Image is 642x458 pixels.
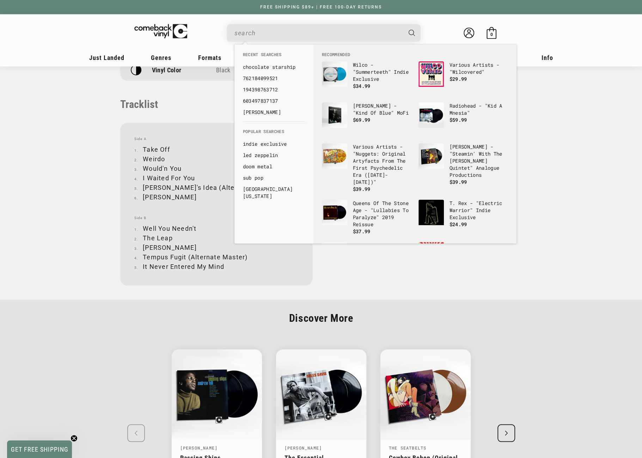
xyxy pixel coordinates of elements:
li: default_suggestions: indie exclusive [239,138,308,150]
a: sub pop [243,174,305,181]
span: $39.99 [353,186,371,192]
div: Popular Searches [234,121,313,205]
span: Info [542,54,553,61]
p: Radiohead - "Kid A Mnesia" [450,102,508,116]
span: Formats [198,54,221,61]
li: [PERSON_NAME]'s Idea (Alternate Master) [134,183,298,192]
div: Recommended [313,44,516,243]
li: default_suggestions: sub pop [239,172,308,183]
li: default_suggestions: led zeppelin [239,150,308,161]
p: [PERSON_NAME] - "Steamin' With The [PERSON_NAME] Quintet" Analogue Productions [450,143,508,179]
a: [PERSON_NAME] [285,445,322,450]
a: [PERSON_NAME] [180,445,218,450]
div: Next slide [497,424,515,442]
span: $34.99 [353,83,371,89]
img: Queens Of The Stone Age - "Lullabies To Paralyze" 2019 Reissue [322,200,347,225]
li: [PERSON_NAME] [134,192,298,202]
a: Miles Davis - "Kind Of Blue" MoFi [PERSON_NAME] - "Kind Of Blue" MoFi $69.99 [322,102,411,136]
span: $37.99 [353,228,371,235]
li: default_products: Radiohead - "Kid A Mnesia" [415,99,512,140]
a: Miles Davis - "Steamin' With The Miles Davis Quintet" Analogue Productions [PERSON_NAME] - "Steam... [418,143,508,186]
span: $59.99 [450,116,467,123]
a: FREE SHIPPING $89+ | FREE 100-DAY RETURNS [253,5,389,10]
li: Tempus Fugit (Alternate Master) [134,252,298,262]
li: default_products: Incubus - "Light Grenades" Regular [415,239,512,279]
div: GET FREE SHIPPINGClose teaser [7,440,72,458]
img: The Beatles - "1" [322,242,347,267]
li: Well You Needn't [134,224,298,233]
p: The Beatles - "1" [353,242,411,249]
a: 194398763712 [243,86,305,93]
a: Various Artists - "Nuggets: Original Artyfacts From The First Psychedelic Era (1965-1968)" Variou... [322,143,411,193]
span: GET FREE SHIPPING [11,446,68,453]
img: Incubus - "Light Grenades" Regular [418,242,444,267]
img: Miles Davis - "Steamin' With The Miles Davis Quintet" Analogue Productions [418,143,444,169]
a: Radiohead - "Kid A Mnesia" Radiohead - "Kid A Mnesia" $59.99 [418,102,508,136]
li: I Waited For You [134,173,298,183]
span: $69.99 [353,116,371,123]
a: [GEOGRAPHIC_DATA][US_STATE] [243,186,305,200]
p: T. Rex - "Electric Warrior" Indie Exclusive [450,200,508,221]
img: T. Rex - "Electric Warrior" Indie Exclusive [418,200,444,225]
span: $29.99 [450,76,467,82]
a: The Seatbelts [389,445,427,450]
span: Side A [134,137,298,141]
li: default_products: Various Artists - "Wilcovered" [415,58,512,99]
img: Miles Davis - "Kind Of Blue" MoFi [322,102,347,128]
a: [PERSON_NAME] [243,109,305,116]
span: Black [216,66,230,74]
p: Vinyl Color [152,66,182,74]
li: [PERSON_NAME] [134,243,298,252]
a: 762184099521 [243,75,305,82]
input: When autocomplete results are available use up and down arrows to review and enter to select [234,26,402,40]
p: Incubus - "Light Grenades" Regular [450,242,508,256]
li: default_suggestions: doom metal [239,161,308,172]
li: Recent Searches [239,52,308,61]
li: recent_searches: chocolate starship [239,61,308,73]
span: Just Landed [89,54,124,61]
img: Various Artists - "Nuggets: Original Artyfacts From The First Psychedelic Era (1965-1968)" [322,143,347,169]
li: Recommended [318,52,512,58]
li: Weirdo [134,154,298,164]
span: 0 [490,32,493,37]
p: Wilco - "Summerteeth" Indie Exclusive [353,61,411,83]
a: led zeppelin [243,152,305,159]
li: default_products: Miles Davis - "Steamin' With The Miles Davis Quintet" Analogue Productions [415,140,512,189]
span: Side B [134,216,298,220]
li: Would'n You [134,164,298,173]
li: default_products: Queens Of The Stone Age - "Lullabies To Paralyze" 2019 Reissue [318,196,415,239]
li: It Never Entered My Mind [134,262,298,271]
a: indie exclusive [243,140,305,147]
p: [PERSON_NAME] - "Kind Of Blue" MoFi [353,102,411,116]
li: recent_searches: 762184099521 [239,73,308,84]
li: recent_searches: 194398763712 [239,84,308,95]
a: T. Rex - "Electric Warrior" Indie Exclusive T. Rex - "Electric Warrior" Indie Exclusive $24.99 [418,200,508,234]
li: default_products: Miles Davis - "Kind Of Blue" MoFi [318,99,415,140]
a: chocolate starship [243,64,305,71]
a: doom metal [243,163,305,170]
button: Search [402,24,421,42]
a: 603497837137 [243,97,305,104]
li: default_products: Various Artists - "Nuggets: Original Artyfacts From The First Psychedelic Era (... [318,140,415,196]
li: recent_searches: 603497837137 [239,95,308,107]
p: Queens Of The Stone Age - "Lullabies To Paralyze" 2019 Reissue [353,200,411,228]
a: Wilco - "Summerteeth" Indie Exclusive Wilco - "Summerteeth" Indie Exclusive $34.99 [322,61,411,95]
span: Genres [151,54,171,61]
button: Close teaser [71,435,78,442]
li: default_suggestions: hotel california [239,183,308,202]
img: Radiohead - "Kid A Mnesia" [418,102,444,128]
li: Popular Searches [239,128,308,138]
li: The Leap [134,233,298,243]
a: The Beatles - "1" The Beatles - "1" [322,242,411,276]
p: Various Artists - "Nuggets: Original Artyfacts From The First Psychedelic Era ([DATE]-[DATE])" [353,143,411,186]
p: Various Artists - "Wilcovered" [450,61,508,76]
a: Incubus - "Light Grenades" Regular Incubus - "Light Grenades" Regular [418,242,508,276]
a: Queens Of The Stone Age - "Lullabies To Paralyze" 2019 Reissue Queens Of The Stone Age - "Lullabi... [322,200,411,235]
li: Take Off [134,145,298,154]
img: Wilco - "Summerteeth" Indie Exclusive [322,61,347,87]
li: default_products: The Beatles - "1" [318,239,415,279]
div: Recent Searches [234,44,313,121]
p: Tracklist [120,98,312,110]
span: $24.99 [450,221,467,228]
img: Various Artists - "Wilcovered" [418,61,444,87]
